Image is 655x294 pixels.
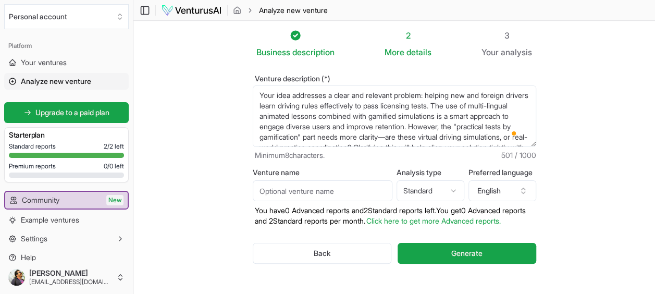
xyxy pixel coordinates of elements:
[501,150,536,161] span: 501 / 1000
[255,150,325,161] span: Minimum 8 characters.
[22,195,59,205] span: Community
[21,215,79,225] span: Example ventures
[292,47,335,57] span: description
[21,252,36,263] span: Help
[501,47,532,57] span: analysis
[9,130,124,140] h3: Starter plan
[35,107,109,118] span: Upgrade to a paid plan
[385,29,431,42] div: 2
[4,265,129,290] button: [PERSON_NAME][EMAIL_ADDRESS][DOMAIN_NAME]
[4,4,129,29] button: Select an organization
[406,47,431,57] span: details
[9,162,56,170] span: Premium reports
[253,180,392,201] input: Optional venture name
[5,192,128,209] a: CommunityNew
[385,46,404,58] span: More
[4,230,129,247] button: Settings
[481,46,499,58] span: Your
[9,142,56,151] span: Standard reports
[104,162,124,170] span: 0 / 0 left
[104,142,124,151] span: 2 / 2 left
[366,216,501,225] a: Click here to get more Advanced reports.
[468,169,536,176] label: Preferred language
[161,4,222,17] img: logo
[253,169,392,176] label: Venture name
[4,102,129,123] a: Upgrade to a paid plan
[4,249,129,266] a: Help
[21,234,47,244] span: Settings
[106,195,123,205] span: New
[8,269,25,286] img: ACg8ocKUb0HnN-ll4Efg-WIZVrtD7QKFScKBYx0plzDviEhN2PL0_qKF=s96-c
[253,205,536,226] p: You have 0 Advanced reports and 2 Standard reports left. Y ou get 0 Advanced reports and 2 Standa...
[4,73,129,90] a: Analyze new venture
[468,180,536,201] button: English
[4,54,129,71] a: Your ventures
[397,169,464,176] label: Analysis type
[398,243,536,264] button: Generate
[21,57,67,68] span: Your ventures
[451,248,483,259] span: Generate
[4,212,129,228] a: Example ventures
[29,268,112,278] span: [PERSON_NAME]
[4,38,129,54] div: Platform
[253,75,536,82] label: Venture description (*)
[21,76,91,87] span: Analyze new venture
[256,46,290,58] span: Business
[481,29,532,42] div: 3
[29,278,112,286] span: [EMAIL_ADDRESS][DOMAIN_NAME]
[253,85,536,147] textarea: To enrich screen reader interactions, please activate Accessibility in Grammarly extension settings
[253,243,392,264] button: Back
[233,5,328,16] nav: breadcrumb
[259,5,328,16] span: Analyze new venture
